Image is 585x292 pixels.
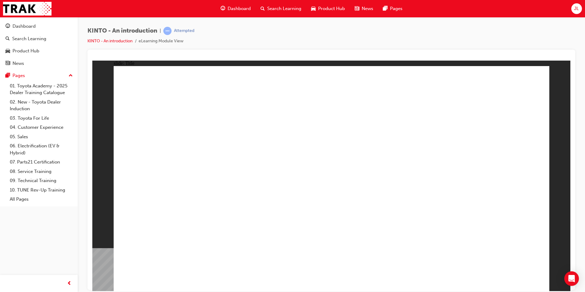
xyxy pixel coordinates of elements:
span: News [362,5,373,12]
span: search-icon [5,36,10,42]
span: guage-icon [5,24,10,29]
button: Pages [2,70,75,81]
span: prev-icon [67,280,72,287]
span: Pages [390,5,402,12]
span: pages-icon [5,73,10,79]
span: news-icon [5,61,10,66]
div: Open Intercom Messenger [564,271,579,286]
a: 10. TUNE Rev-Up Training [7,185,75,195]
span: KINTO - An introduction [87,27,157,34]
div: Search Learning [12,35,46,42]
a: guage-iconDashboard [216,2,256,15]
a: pages-iconPages [378,2,407,15]
div: Pages [12,72,25,79]
span: Search Learning [267,5,301,12]
a: 07. Parts21 Certification [7,157,75,167]
a: 09. Technical Training [7,176,75,185]
a: Search Learning [2,33,75,44]
span: pages-icon [383,5,388,12]
span: Product Hub [318,5,345,12]
a: News [2,58,75,69]
a: Product Hub [2,45,75,57]
div: Product Hub [12,47,39,55]
button: DashboardSearch LearningProduct HubNews [2,19,75,70]
a: Dashboard [2,21,75,32]
span: learningRecordVerb_ATTEMPT-icon [163,27,172,35]
a: KINTO - An introduction [87,38,133,44]
img: Trak [3,2,51,16]
a: 02. New - Toyota Dealer Induction [7,97,75,114]
span: JL [574,5,579,12]
span: up-icon [69,72,73,80]
a: search-iconSearch Learning [256,2,306,15]
span: | [160,27,161,34]
span: car-icon [5,48,10,54]
span: search-icon [261,5,265,12]
a: car-iconProduct Hub [306,2,350,15]
div: Dashboard [12,23,36,30]
a: All Pages [7,195,75,204]
span: news-icon [355,5,359,12]
div: Attempted [174,28,194,34]
a: 04. Customer Experience [7,123,75,132]
button: JL [571,3,582,14]
a: news-iconNews [350,2,378,15]
span: car-icon [311,5,316,12]
a: 03. Toyota For Life [7,114,75,123]
a: 08. Service Training [7,167,75,176]
a: 06. Electrification (EV & Hybrid) [7,141,75,157]
a: 05. Sales [7,132,75,142]
a: 01. Toyota Academy - 2025 Dealer Training Catalogue [7,81,75,97]
div: News [12,60,24,67]
span: guage-icon [221,5,225,12]
li: eLearning Module View [139,38,183,45]
span: Dashboard [228,5,251,12]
